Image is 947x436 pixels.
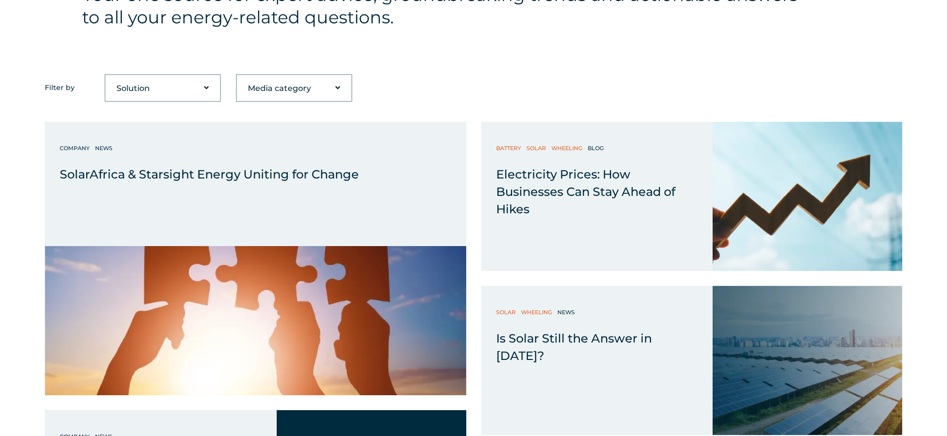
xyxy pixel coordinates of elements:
a: Solar [496,307,518,317]
span: Filter by [45,83,75,92]
a: Battery [496,143,524,153]
select: Filter [237,79,351,98]
a: Solar [526,143,548,153]
img: Electricity Prices: How Businesses Can Stay Ahead of Hikes [713,122,902,271]
span: Electricity Prices: How Businesses Can Stay Ahead of Hikes [496,167,675,216]
select: Filter [105,79,220,98]
a: Blog [588,143,606,153]
a: Wheeling [521,307,554,317]
a: Wheeling [551,143,585,153]
span: Is Solar Still the Answer in [DATE]? [496,331,652,363]
img: Solar Energy Commercial and Industrial Wheeling [713,286,902,435]
span: SolarAfrica & Starsight Energy Uniting for Change [60,167,359,181]
a: News [557,307,577,317]
img: SolarAfrica and Starsight Energy unite for change [45,246,466,395]
a: News [95,143,115,153]
a: Company [60,143,92,153]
